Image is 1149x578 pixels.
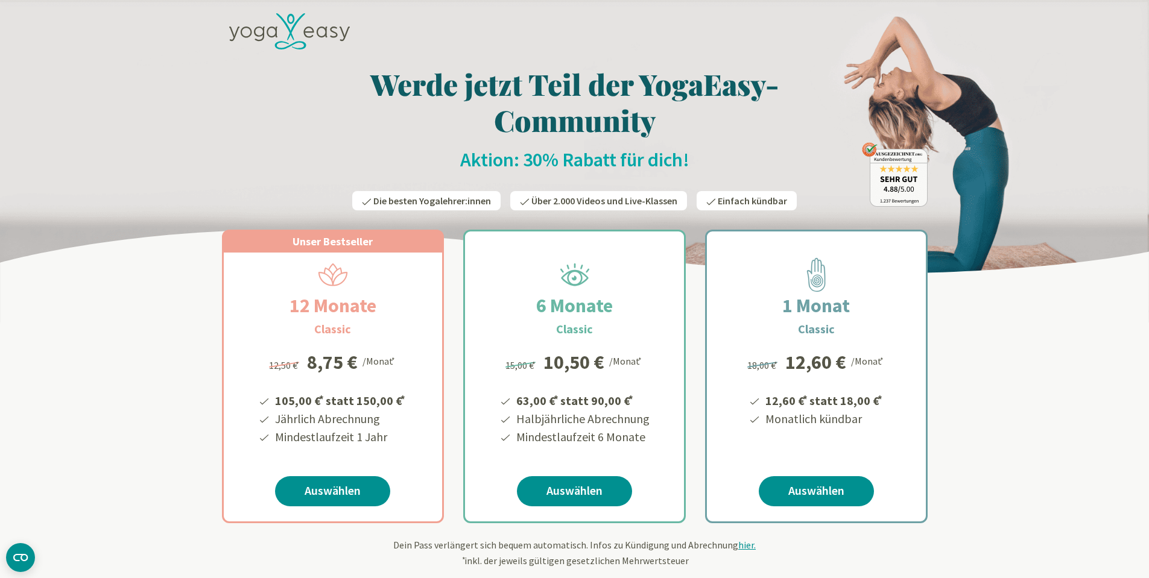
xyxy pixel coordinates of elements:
[273,410,407,428] li: Jährlich Abrechnung
[505,359,537,371] span: 15,00 €
[747,359,779,371] span: 18,00 €
[798,320,835,338] h3: Classic
[764,410,884,428] li: Monatlich kündbar
[507,291,642,320] h2: 6 Monate
[362,353,397,368] div: /Monat
[556,320,593,338] h3: Classic
[514,389,650,410] li: 63,00 € statt 90,00 €
[461,554,689,567] span: inkl. der jeweils gültigen gesetzlichen Mehrwertsteuer
[222,66,928,138] h1: Werde jetzt Teil der YogaEasy-Community
[759,476,874,506] a: Auswählen
[517,476,632,506] a: Auswählen
[764,389,884,410] li: 12,60 € statt 18,00 €
[609,353,644,368] div: /Monat
[273,389,407,410] li: 105,00 € statt 150,00 €
[531,195,677,207] span: Über 2.000 Videos und Live-Klassen
[753,291,879,320] h2: 1 Monat
[6,543,35,572] button: CMP-Widget öffnen
[514,428,650,446] li: Mindestlaufzeit 6 Monate
[718,195,787,207] span: Einfach kündbar
[307,353,358,372] div: 8,75 €
[269,359,301,371] span: 12,50 €
[314,320,351,338] h3: Classic
[785,353,846,372] div: 12,60 €
[273,428,407,446] li: Mindestlaufzeit 1 Jahr
[543,353,604,372] div: 10,50 €
[851,353,885,368] div: /Monat
[222,148,928,172] h2: Aktion: 30% Rabatt für dich!
[862,142,928,207] img: ausgezeichnet_badge.png
[373,195,491,207] span: Die besten Yogalehrer:innen
[275,476,390,506] a: Auswählen
[738,539,756,551] span: hier.
[222,538,928,568] div: Dein Pass verlängert sich bequem automatisch. Infos zu Kündigung und Abrechnung
[261,291,405,320] h2: 12 Monate
[293,234,373,248] span: Unser Bestseller
[514,410,650,428] li: Halbjährliche Abrechnung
